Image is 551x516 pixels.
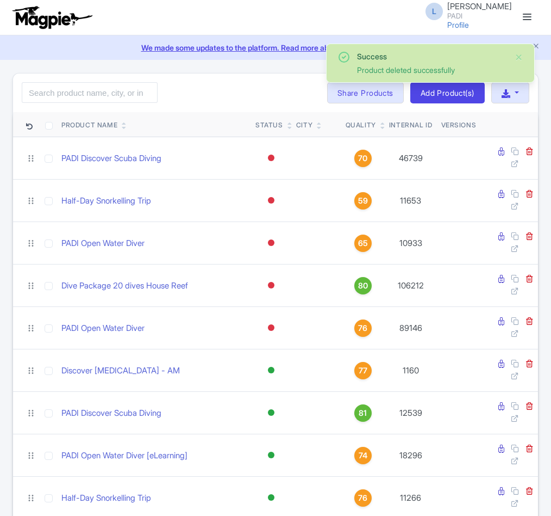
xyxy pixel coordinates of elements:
[346,192,380,210] a: 59
[61,407,161,420] a: PADI Discover Scuba Diving
[266,193,277,208] div: Inactive
[266,320,277,336] div: Inactive
[447,20,469,29] a: Profile
[410,82,485,104] a: Add Product(s)
[327,82,404,104] a: Share Products
[61,450,187,462] a: PADI Open Water Diver [eLearning]
[346,120,376,130] div: Quality
[266,363,277,378] div: Active
[61,120,117,130] div: Product Name
[61,195,151,207] a: Half-Day Snorkelling Trip
[419,2,512,20] a: L [PERSON_NAME] PADI
[447,1,512,11] span: [PERSON_NAME]
[532,41,540,53] button: Close announcement
[346,235,380,252] a: 65
[346,150,380,167] a: 70
[385,180,437,222] td: 11653
[385,112,437,137] th: Internal ID
[357,51,506,62] div: Success
[385,265,437,307] td: 106212
[358,237,368,249] span: 65
[385,349,437,392] td: 1160
[266,235,277,251] div: Inactive
[266,490,277,506] div: Active
[447,13,512,20] small: PADI
[266,150,277,166] div: Inactive
[346,362,380,379] a: 77
[346,404,380,422] a: 81
[266,447,277,463] div: Active
[385,137,437,180] td: 46739
[358,280,368,292] span: 80
[61,237,145,250] a: PADI Open Water Diver
[437,112,481,137] th: Versions
[385,307,437,349] td: 89146
[385,434,437,477] td: 18296
[385,222,437,265] td: 10933
[7,42,544,53] a: We made some updates to the platform. Read more about the new layout
[358,492,367,504] span: 76
[357,64,506,76] div: Product deleted successfully
[61,365,180,377] a: Discover [MEDICAL_DATA] - AM
[425,3,443,20] span: L
[358,322,367,334] span: 76
[266,405,277,421] div: Active
[346,320,380,337] a: 76
[296,120,312,130] div: City
[358,152,367,164] span: 70
[346,489,380,507] a: 76
[515,51,523,64] button: Close
[346,447,380,464] a: 74
[346,277,380,294] a: 80
[61,322,145,335] a: PADI Open Water Diver
[61,280,188,292] a: Dive Package 20 dives House Reef
[61,492,151,505] a: Half-Day Snorkelling Trip
[358,195,368,207] span: 59
[359,365,367,377] span: 77
[266,278,277,293] div: Inactive
[61,152,161,165] a: PADI Discover Scuba Diving
[359,450,367,462] span: 74
[255,120,283,130] div: Status
[22,82,158,103] input: Search product name, city, or interal id
[385,392,437,434] td: 12539
[359,407,367,419] span: 81
[10,5,94,29] img: logo-ab69f6fb50320c5b225c76a69d11143b.png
